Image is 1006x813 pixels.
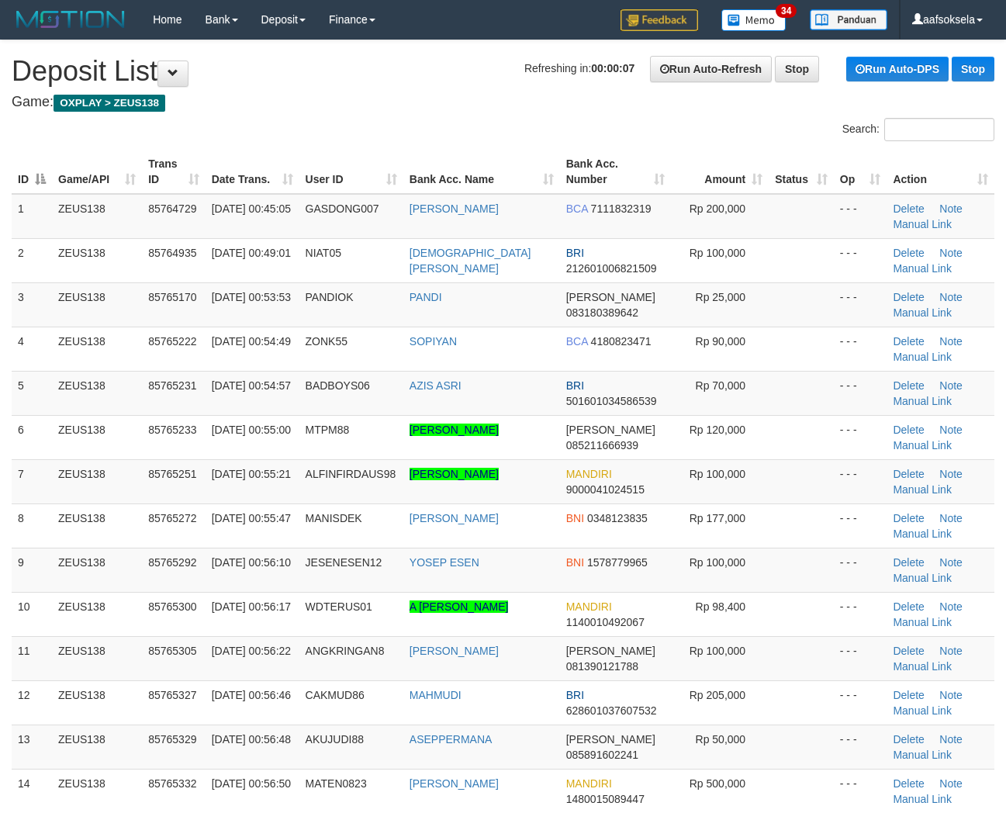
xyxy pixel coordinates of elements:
td: - - - [834,548,887,592]
a: Run Auto-DPS [846,57,949,81]
span: [PERSON_NAME] [566,424,655,436]
td: - - - [834,194,887,239]
td: ZEUS138 [52,636,142,680]
a: Note [939,335,963,348]
td: - - - [834,769,887,813]
a: Manual Link [893,262,952,275]
img: Feedback.jpg [621,9,698,31]
span: [DATE] 00:56:22 [212,645,291,657]
td: 6 [12,415,52,459]
span: Copy 501601034586539 to clipboard [566,395,657,407]
span: MTPM88 [306,424,350,436]
span: BRI [566,247,584,259]
span: MANDIRI [566,468,612,480]
span: [DATE] 00:53:53 [212,291,291,303]
a: Manual Link [893,395,952,407]
span: 85765251 [148,468,196,480]
span: 85765305 [148,645,196,657]
span: JESENESEN12 [306,556,382,569]
th: Bank Acc. Number: activate to sort column ascending [560,150,672,194]
a: Manual Link [893,483,952,496]
a: [PERSON_NAME] [410,777,499,790]
a: Manual Link [893,218,952,230]
span: MANDIRI [566,600,612,613]
span: [DATE] 00:56:46 [212,689,291,701]
td: - - - [834,680,887,725]
th: ID: activate to sort column descending [12,150,52,194]
a: PANDI [410,291,442,303]
a: Delete [893,468,924,480]
span: [DATE] 00:56:10 [212,556,291,569]
span: [DATE] 00:54:49 [212,335,291,348]
td: - - - [834,592,887,636]
td: - - - [834,327,887,371]
a: Delete [893,247,924,259]
span: 85765292 [148,556,196,569]
span: BNI [566,512,584,524]
a: Manual Link [893,704,952,717]
a: Manual Link [893,616,952,628]
td: 2 [12,238,52,282]
span: Copy 9000041024515 to clipboard [566,483,645,496]
span: 85765170 [148,291,196,303]
td: - - - [834,371,887,415]
span: Rp 120,000 [690,424,745,436]
a: Note [939,468,963,480]
td: ZEUS138 [52,327,142,371]
span: ALFINFIRDAUS98 [306,468,396,480]
a: ASEPPERMANA [410,733,493,746]
a: Note [939,512,963,524]
span: [DATE] 00:54:57 [212,379,291,392]
a: Delete [893,512,924,524]
input: Search: [884,118,994,141]
a: [PERSON_NAME] [410,512,499,524]
td: 3 [12,282,52,327]
span: Rp 500,000 [690,777,745,790]
td: ZEUS138 [52,282,142,327]
img: Button%20Memo.svg [721,9,786,31]
span: Rp 98,400 [696,600,746,613]
a: SOPIYAN [410,335,457,348]
th: Trans ID: activate to sort column ascending [142,150,205,194]
a: Note [939,645,963,657]
span: 85764729 [148,202,196,215]
a: Note [939,556,963,569]
span: MATEN0823 [306,777,367,790]
span: Copy 7111832319 to clipboard [591,202,652,215]
span: GASDONG007 [306,202,379,215]
td: ZEUS138 [52,680,142,725]
td: ZEUS138 [52,725,142,769]
td: 4 [12,327,52,371]
td: ZEUS138 [52,459,142,503]
span: 34 [776,4,797,18]
span: 85765222 [148,335,196,348]
span: Copy 081390121788 to clipboard [566,660,638,673]
td: 9 [12,548,52,592]
td: 5 [12,371,52,415]
td: 12 [12,680,52,725]
span: Copy 083180389642 to clipboard [566,306,638,319]
span: 85765327 [148,689,196,701]
td: ZEUS138 [52,592,142,636]
a: Note [939,379,963,392]
th: Bank Acc. Name: activate to sort column ascending [403,150,560,194]
span: Copy 4180823471 to clipboard [591,335,652,348]
span: [DATE] 00:55:21 [212,468,291,480]
span: ANGKRINGAN8 [306,645,385,657]
span: 85765300 [148,600,196,613]
a: Note [939,424,963,436]
th: Game/API: activate to sort column ascending [52,150,142,194]
span: Rp 25,000 [696,291,746,303]
span: 85764935 [148,247,196,259]
a: Manual Link [893,306,952,319]
span: [DATE] 00:49:01 [212,247,291,259]
td: ZEUS138 [52,194,142,239]
label: Search: [842,118,994,141]
a: Delete [893,556,924,569]
span: Copy 1140010492067 to clipboard [566,616,645,628]
a: Stop [952,57,994,81]
span: AKUJUDI88 [306,733,364,746]
a: Manual Link [893,439,952,451]
th: Date Trans.: activate to sort column ascending [206,150,299,194]
span: BRI [566,379,584,392]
